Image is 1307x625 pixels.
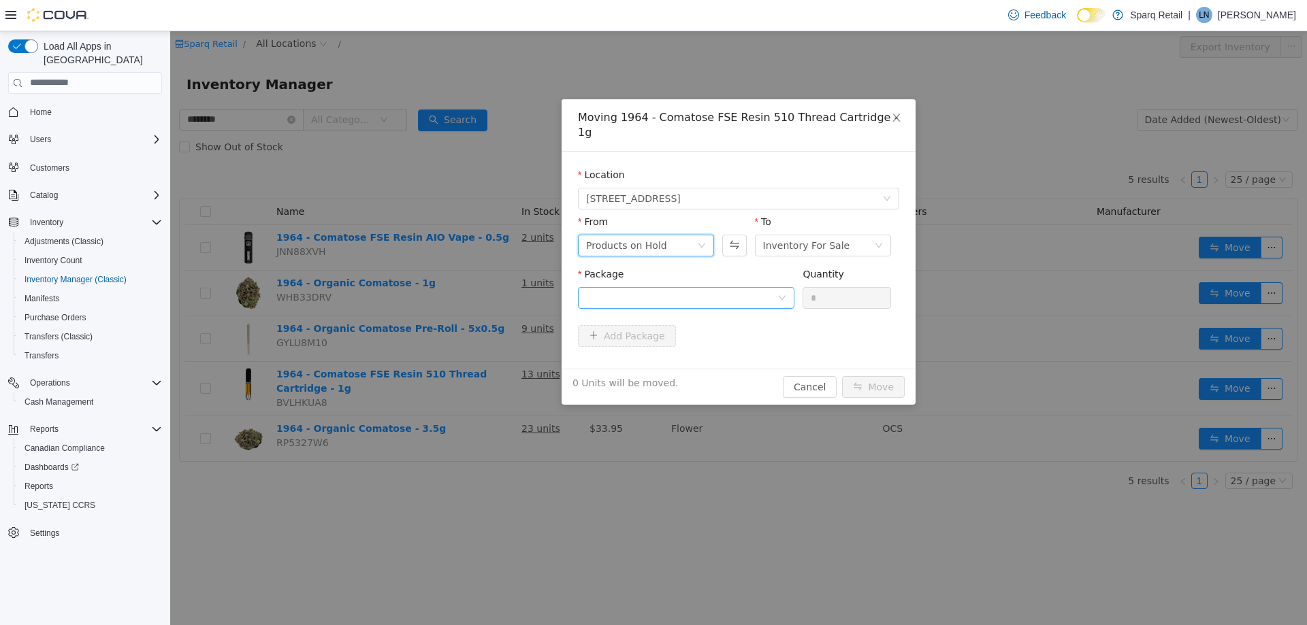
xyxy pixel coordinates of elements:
span: Adjustments (Classic) [25,236,103,247]
button: Operations [25,375,76,391]
span: Operations [30,377,70,388]
a: Inventory Manager (Classic) [19,271,132,288]
span: Feedback [1024,8,1066,22]
a: [US_STATE] CCRS [19,497,101,513]
button: Operations [3,373,167,392]
label: Location [408,138,455,149]
span: Dashboards [19,459,162,475]
a: Home [25,104,57,120]
span: 0 Units will be moved. [402,345,509,359]
div: Inventory For Sale [593,204,680,224]
span: Manifests [19,290,162,307]
span: Transfers [25,350,59,361]
span: Purchase Orders [19,309,162,326]
input: Quantity [633,256,720,277]
i: icon: down [705,210,713,220]
span: Operations [25,375,162,391]
p: [PERSON_NAME] [1218,7,1296,23]
button: Reports [14,477,167,496]
nav: Complex example [8,97,162,578]
a: Inventory Count [19,252,88,269]
button: Home [3,102,167,122]
button: Customers [3,157,167,177]
button: Reports [25,421,64,437]
span: Settings [25,524,162,541]
button: Cancel [613,345,666,367]
button: Adjustments (Classic) [14,232,167,251]
button: Transfers [14,346,167,365]
span: Reports [25,481,53,492]
div: Logan Nydam [1196,7,1212,23]
a: Cash Management [19,394,99,410]
i: icon: down [608,263,616,272]
span: Home [25,103,162,120]
span: Inventory Count [25,255,82,266]
span: Canadian Compliance [25,443,105,454]
span: Settings [30,528,59,539]
button: icon: plusAdd Package [408,294,506,316]
span: Manifests [25,293,59,304]
span: Reports [30,424,59,435]
button: Cash Management [14,392,167,411]
span: Inventory Count [19,252,162,269]
p: Sparq Retail [1130,7,1182,23]
label: To [585,185,601,196]
span: 4-861 Lansdowne St W. [416,157,511,178]
i: icon: down [528,210,536,220]
img: Cova [27,8,88,22]
span: Customers [25,158,162,175]
button: icon: swapMove [672,345,735,367]
button: [US_STATE] CCRS [14,496,167,515]
button: Settings [3,523,167,543]
button: Manifests [14,289,167,308]
span: Reports [25,421,162,437]
span: Cash Management [19,394,162,410]
span: Catalog [30,190,58,201]
span: Load All Apps in [GEOGRAPHIC_DATA] [38,39,162,67]
span: Inventory Manager (Classic) [25,274,127,285]
a: Purchase Orders [19,309,92,326]
i: icon: close [721,81,732,92]
span: Customers [30,163,69,173]
a: Transfers [19,348,64,364]
label: Quantity [632,237,674,248]
label: Package [408,237,453,248]
span: Home [30,107,52,118]
a: Settings [25,525,65,541]
span: Cash Management [25,396,93,407]
button: Purchase Orders [14,308,167,327]
span: LN [1199,7,1209,23]
div: Moving 1964 - Comatose FSE Resin 510 Thread Cartridge - 1g [408,79,729,109]
a: Canadian Compliance [19,440,110,456]
button: Close [707,68,745,106]
span: Users [30,134,51,145]
input: Dark Mode [1077,8,1106,22]
span: Transfers [19,348,162,364]
div: Products on Hold [416,204,497,224]
span: Reports [19,478,162,494]
a: Reports [19,478,59,494]
i: icon: down [713,163,721,173]
button: Users [25,131,57,148]
a: Feedback [1003,1,1071,29]
a: Dashboards [14,458,167,477]
button: Reports [3,420,167,439]
span: Dashboards [25,462,79,473]
span: Users [25,131,162,148]
span: Canadian Compliance [19,440,162,456]
button: Transfers (Classic) [14,327,167,346]
span: Transfers (Classic) [19,328,162,345]
span: Catalog [25,187,162,203]
button: Inventory [3,213,167,232]
button: Catalog [3,186,167,205]
a: Manifests [19,290,65,307]
button: Inventory Manager (Classic) [14,270,167,289]
label: From [408,185,438,196]
span: Inventory [30,217,63,228]
span: Washington CCRS [19,497,162,513]
a: Customers [25,160,75,176]
span: Inventory [25,214,162,231]
p: | [1188,7,1191,23]
button: Inventory Count [14,251,167,270]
